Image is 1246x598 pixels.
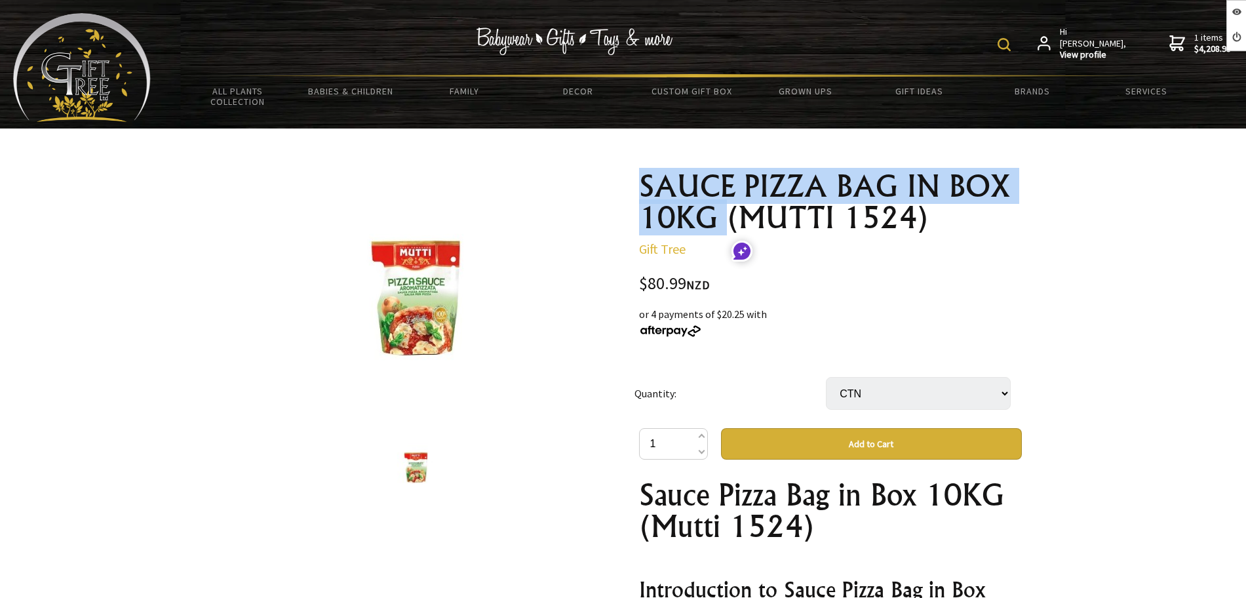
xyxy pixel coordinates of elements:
[639,275,1022,293] div: $80.99
[721,428,1022,460] button: Add to Cart
[1194,43,1231,55] strong: $4,208.99
[686,277,710,292] span: NZD
[1038,26,1127,61] a: Hi [PERSON_NAME],View profile
[1060,26,1127,61] span: Hi [PERSON_NAME],
[749,77,862,105] a: Grown Ups
[294,77,408,105] a: Babies & Children
[635,77,749,105] a: Custom Gift Box
[13,13,151,122] img: Babyware - Gifts - Toys and more...
[306,203,526,393] img: SAUCE PIZZA BAG IN BOX 10KG (MUTTI 1524)
[1169,26,1231,61] a: 1 items$4,208.99
[476,28,672,55] img: Babywear - Gifts - Toys & more
[181,77,294,115] a: All Plants Collection
[862,77,975,105] a: Gift Ideas
[634,359,826,428] td: Quantity:
[1060,49,1127,61] strong: View profile
[521,77,634,105] a: Decor
[639,241,686,257] a: Gift Tree
[387,443,445,492] img: SAUCE PIZZA BAG IN BOX 10KG (MUTTI 1524)
[998,38,1011,51] img: product search
[1194,31,1231,55] span: 1 items
[1089,77,1203,105] a: Services
[408,77,521,105] a: Family
[639,479,1022,542] h1: Sauce Pizza Bag in Box 10KG (Mutti 1524)
[639,306,1022,338] div: or 4 payments of $20.25 with
[639,325,702,337] img: Afterpay
[639,170,1022,233] h1: SAUCE PIZZA BAG IN BOX 10KG (MUTTI 1524)
[976,77,1089,105] a: Brands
